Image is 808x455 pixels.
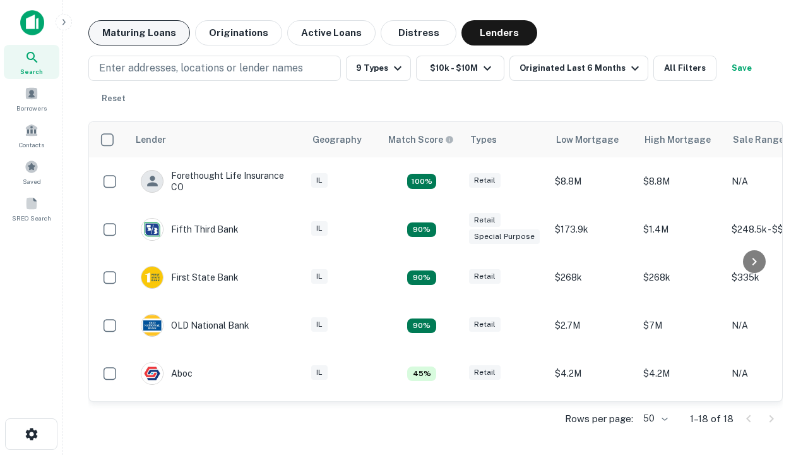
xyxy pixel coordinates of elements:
[469,269,501,284] div: Retail
[12,213,51,223] span: SREO Search
[407,270,436,286] div: Matching Properties: 2, hasApolloMatch: undefined
[141,362,193,385] div: Aboc
[565,411,633,427] p: Rows per page:
[469,229,540,244] div: Special Purpose
[305,122,381,157] th: Geography
[312,132,362,147] div: Geography
[645,132,711,147] div: High Mortgage
[637,205,725,253] td: $1.4M
[311,173,328,188] div: IL
[637,397,725,446] td: $201.1k
[549,253,637,301] td: $268k
[509,56,648,81] button: Originated Last 6 Months
[381,122,463,157] th: Capitalize uses an advanced AI algorithm to match your search with the best lender. The match sco...
[407,367,436,382] div: Matching Properties: 1, hasApolloMatch: undefined
[407,222,436,238] div: Matching Properties: 2, hasApolloMatch: undefined
[388,133,451,147] h6: Match Score
[722,56,762,81] button: Save your search to get updates of matches that match your search criteria.
[99,61,303,76] p: Enter addresses, locations or lender names
[311,317,328,332] div: IL
[346,56,411,81] button: 9 Types
[463,122,549,157] th: Types
[4,45,59,79] a: Search
[141,315,163,336] img: picture
[128,122,305,157] th: Lender
[690,411,734,427] p: 1–18 of 18
[549,397,637,446] td: $201.1k
[549,122,637,157] th: Low Mortgage
[637,349,725,397] td: $4.2M
[88,20,190,45] button: Maturing Loans
[4,155,59,189] a: Saved
[745,313,808,374] iframe: Chat Widget
[637,122,725,157] th: High Mortgage
[20,10,44,35] img: capitalize-icon.png
[16,103,47,113] span: Borrowers
[141,218,239,241] div: Fifth Third Bank
[4,191,59,226] a: SREO Search
[549,157,637,205] td: $8.8M
[407,174,436,189] div: Matching Properties: 4, hasApolloMatch: undefined
[556,132,619,147] div: Low Mortgage
[549,301,637,349] td: $2.7M
[407,318,436,334] div: Matching Properties: 2, hasApolloMatch: undefined
[469,365,501,380] div: Retail
[141,219,163,240] img: picture
[520,61,643,76] div: Originated Last 6 Months
[470,132,497,147] div: Types
[287,20,376,45] button: Active Loans
[388,133,454,147] div: Capitalize uses an advanced AI algorithm to match your search with the best lender. The match sco...
[549,349,637,397] td: $4.2M
[88,56,341,81] button: Enter addresses, locations or lender names
[637,253,725,301] td: $268k
[733,132,784,147] div: Sale Range
[469,317,501,332] div: Retail
[637,301,725,349] td: $7M
[23,176,41,186] span: Saved
[416,56,504,81] button: $10k - $10M
[469,173,501,188] div: Retail
[311,365,328,380] div: IL
[311,221,328,236] div: IL
[4,82,59,116] a: Borrowers
[136,132,166,147] div: Lender
[141,314,249,337] div: OLD National Bank
[653,56,716,81] button: All Filters
[20,66,43,76] span: Search
[141,170,292,193] div: Forethought Life Insurance CO
[461,20,537,45] button: Lenders
[4,118,59,152] a: Contacts
[19,140,44,150] span: Contacts
[311,269,328,284] div: IL
[93,86,134,111] button: Reset
[469,213,501,227] div: Retail
[195,20,282,45] button: Originations
[381,20,456,45] button: Distress
[141,267,163,288] img: picture
[549,205,637,253] td: $173.9k
[141,266,239,289] div: First State Bank
[637,157,725,205] td: $8.8M
[638,409,670,428] div: 50
[141,363,163,384] img: picture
